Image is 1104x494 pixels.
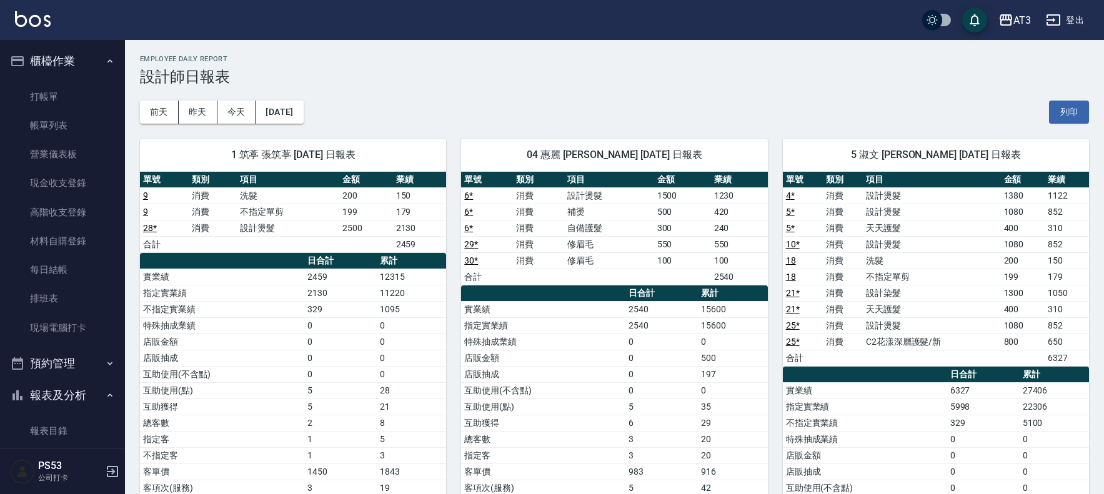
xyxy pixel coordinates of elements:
td: 指定實業績 [461,317,625,333]
td: 852 [1045,204,1089,220]
td: 6327 [1045,350,1089,366]
td: 179 [393,204,447,220]
td: 消費 [823,301,863,317]
td: 消費 [823,204,863,220]
td: 0 [1020,431,1089,447]
td: 互助使用(點) [140,382,304,398]
td: 28 [377,382,446,398]
td: 240 [711,220,768,236]
td: 指定客 [140,431,304,447]
td: 1080 [1001,317,1045,333]
td: 設計燙髮 [863,187,1001,204]
th: 項目 [564,172,654,188]
td: 2130 [304,285,377,301]
td: 0 [625,366,698,382]
td: 35 [698,398,767,415]
td: 實業績 [783,382,947,398]
td: 29 [698,415,767,431]
td: 2500 [339,220,393,236]
td: 設計燙髮 [564,187,654,204]
td: 實業績 [140,269,304,285]
td: 不指定單剪 [237,204,339,220]
button: save [962,7,987,32]
button: 今天 [217,101,256,124]
td: 400 [1001,220,1045,236]
p: 公司打卡 [38,472,102,483]
td: 200 [1001,252,1045,269]
td: 0 [698,333,767,350]
td: 指定實業績 [783,398,947,415]
th: 單號 [140,172,189,188]
td: 指定實業績 [140,285,304,301]
td: C2花漾深層護髮/新 [863,333,1001,350]
td: 互助使用(不含點) [140,366,304,382]
td: 1380 [1001,187,1045,204]
a: 18 [786,255,796,265]
td: 1122 [1045,187,1089,204]
th: 業績 [393,172,447,188]
td: 消費 [823,252,863,269]
td: 800 [1001,333,1045,350]
a: 每日結帳 [5,255,120,284]
td: 11220 [377,285,446,301]
td: 天天護髮 [863,220,1001,236]
td: 特殊抽成業績 [783,431,947,447]
td: 1 [304,431,377,447]
td: 店販金額 [461,350,625,366]
h2: Employee Daily Report [140,55,1089,63]
td: 300 [654,220,711,236]
td: 互助使用(不含點) [461,382,625,398]
button: 前天 [140,101,179,124]
td: 消費 [189,220,237,236]
button: 預約管理 [5,347,120,380]
td: 0 [377,366,446,382]
td: 2540 [625,317,698,333]
td: 互助使用(點) [461,398,625,415]
td: 店販金額 [140,333,304,350]
td: 199 [339,204,393,220]
td: 店販抽成 [783,463,947,480]
td: 客單價 [140,463,304,480]
th: 業績 [711,172,768,188]
td: 500 [698,350,767,366]
td: 2540 [711,269,768,285]
th: 日合計 [304,253,377,269]
button: 櫃檯作業 [5,45,120,77]
td: 400 [1001,301,1045,317]
a: 營業儀表板 [5,140,120,169]
table: a dense table [461,172,767,285]
td: 0 [304,333,377,350]
td: 指定客 [461,447,625,463]
button: [DATE] [256,101,303,124]
td: 1300 [1001,285,1045,301]
th: 類別 [513,172,565,188]
td: 設計燙髮 [863,204,1001,220]
th: 業績 [1045,172,1089,188]
th: 累計 [377,253,446,269]
th: 累計 [698,285,767,302]
td: 0 [947,447,1020,463]
td: 1230 [711,187,768,204]
td: 消費 [189,187,237,204]
img: Logo [15,11,51,27]
td: 特殊抽成業績 [140,317,304,333]
td: 互助獲得 [140,398,304,415]
td: 550 [654,236,711,252]
td: 550 [711,236,768,252]
span: 5 淑文 [PERSON_NAME] [DATE] 日報表 [798,149,1074,161]
a: 現場電腦打卡 [5,314,120,342]
td: 不指定實業績 [783,415,947,431]
td: 不指定實業績 [140,301,304,317]
td: 0 [304,317,377,333]
td: 合計 [783,350,823,366]
td: 不指定客 [140,447,304,463]
td: 0 [698,382,767,398]
td: 消費 [513,252,565,269]
th: 類別 [189,172,237,188]
span: 1 筑葶 張筑葶 [DATE] 日報表 [155,149,431,161]
table: a dense table [783,172,1089,367]
td: 不指定單剪 [863,269,1001,285]
th: 項目 [237,172,339,188]
td: 15600 [698,317,767,333]
td: 補燙 [564,204,654,220]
